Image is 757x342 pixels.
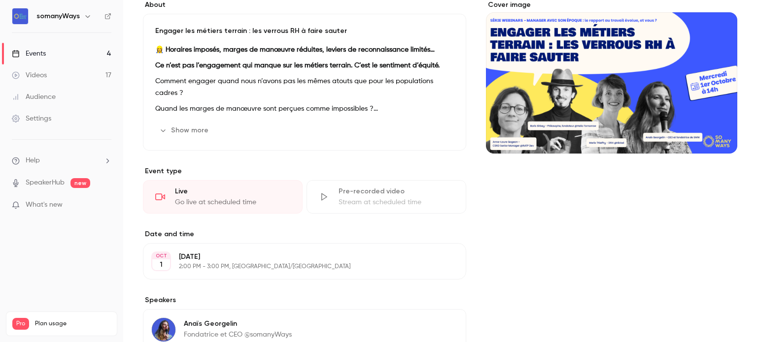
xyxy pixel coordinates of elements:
[152,318,175,342] img: Anaïs Georgelin
[155,75,454,99] p: Comment engager quand nous n’avons pas les mêmes atouts que pour les populations cadres ?
[143,295,466,305] label: Speakers
[155,46,435,53] strong: 👷‍♀️ Horaires imposés, marges de manœuvre réduites, leviers de reconnaissance limités…
[143,180,303,214] div: LiveGo live at scheduled time
[307,180,466,214] div: Pre-recorded videoStream at scheduled time
[12,70,47,80] div: Videos
[26,200,63,210] span: What's new
[155,103,454,115] p: Quand les marges de manœuvre sont perçues comme impossibles ?
[179,263,414,271] p: 2:00 PM - 3:00 PM, [GEOGRAPHIC_DATA]/[GEOGRAPHIC_DATA]
[339,187,454,196] div: Pre-recorded video
[160,260,163,270] p: 1
[184,330,402,340] p: Fondatrice et CEO @somanyWays
[155,123,214,138] button: Show more
[143,166,466,176] p: Event type
[339,197,454,207] div: Stream at scheduled time
[175,197,290,207] div: Go live at scheduled time
[152,252,170,259] div: OCT
[12,49,46,59] div: Events
[12,8,28,24] img: somanyWays
[184,319,402,329] p: Anaïs Georgelin
[175,187,290,196] div: Live
[36,11,80,21] h6: somanyWays
[155,26,454,36] p: Engager les métiers terrain : les verrous RH à faire sauter
[155,62,440,69] strong: Ce n’est pas l’engagement qui manque sur les métiers terrain. C’est le sentiment d’équité.
[35,320,111,328] span: Plan usage
[12,155,111,166] li: help-dropdown-opener
[143,229,466,239] label: Date and time
[179,252,414,262] p: [DATE]
[12,318,29,330] span: Pro
[26,155,40,166] span: Help
[12,92,56,102] div: Audience
[26,178,65,188] a: SpeakerHub
[12,114,51,124] div: Settings
[70,178,90,188] span: new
